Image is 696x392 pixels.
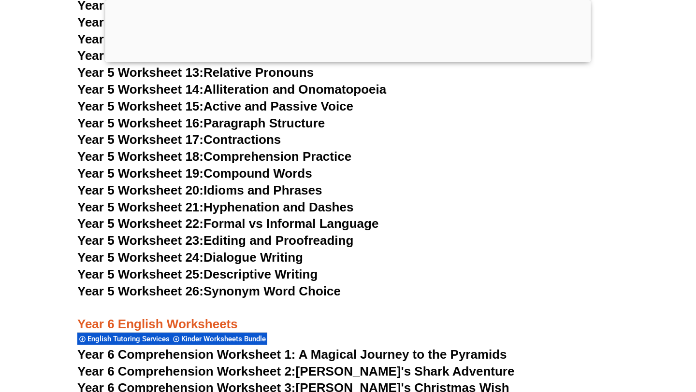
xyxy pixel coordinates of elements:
span: Year 5 Worksheet 12: [77,48,203,63]
span: Year 5 Worksheet 20: [77,183,203,197]
span: Year 5 Worksheet 23: [77,233,203,248]
a: Year 5 Worksheet 11:Prepositions [77,32,279,46]
a: Year 5 Worksheet 10:Subject-Verb Agreement [77,15,349,29]
span: Year 6 Comprehension Worksheet 2: [77,364,296,378]
span: Year 5 Worksheet 17: [77,132,203,147]
a: Year 5 Worksheet 25:Descriptive Writing [77,267,318,281]
a: Year 5 Worksheet 18:Comprehension Practice [77,149,351,164]
a: Year 5 Worksheet 16:Paragraph Structure [77,116,325,130]
a: Year 5 Worksheet 24:Dialogue Writing [77,250,303,265]
a: Year 5 Worksheet 20:Idioms and Phrases [77,183,322,197]
span: Year 5 Worksheet 10: [77,15,203,29]
span: Year 5 Worksheet 22: [77,216,203,231]
span: Year 5 Worksheet 11: [77,32,203,46]
a: Year 5 Worksheet 19:Compound Words [77,166,312,181]
a: Year 5 Worksheet 17:Contractions [77,132,281,147]
a: Year 5 Worksheet 21:Hyphenation and Dashes [77,200,353,214]
span: English Tutoring Services [87,335,173,343]
iframe: Chat Widget [530,283,696,392]
span: Year 5 Worksheet 14: [77,82,203,97]
a: Year 5 Worksheet 13:Relative Pronouns [77,65,314,80]
a: Year 6 Comprehension Worksheet 1: A Magical Journey to the Pyramids [77,347,507,362]
span: Year 5 Worksheet 26: [77,284,203,298]
a: Year 5 Worksheet 14:Alliteration and Onomatopoeia [77,82,386,97]
span: Year 5 Worksheet 19: [77,166,203,181]
div: Kinder Worksheets Bundle [171,332,267,345]
a: Year 5 Worksheet 26:Synonym Word Choice [77,284,341,298]
a: Year 5 Worksheet 15:Active and Passive Voice [77,99,353,113]
a: Year 5 Worksheet 23:Editing and Proofreading [77,233,353,248]
span: Year 5 Worksheet 15: [77,99,203,113]
span: Kinder Worksheets Bundle [181,335,269,343]
span: Year 5 Worksheet 13: [77,65,203,80]
span: Year 5 Worksheet 18: [77,149,203,164]
span: Year 5 Worksheet 16: [77,116,203,130]
a: Year 6 Comprehension Worksheet 2:[PERSON_NAME]'s Shark Adventure [77,364,514,378]
span: Year 5 Worksheet 25: [77,267,203,281]
span: Year 5 Worksheet 24: [77,250,203,265]
span: Year 5 Worksheet 21: [77,200,203,214]
a: Year 5 Worksheet 12:Conjunctions [77,48,284,63]
a: Year 5 Worksheet 22:Formal vs Informal Language [77,216,378,231]
h3: Year 6 English Worksheets [77,300,619,333]
div: English Tutoring Services [77,332,171,345]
